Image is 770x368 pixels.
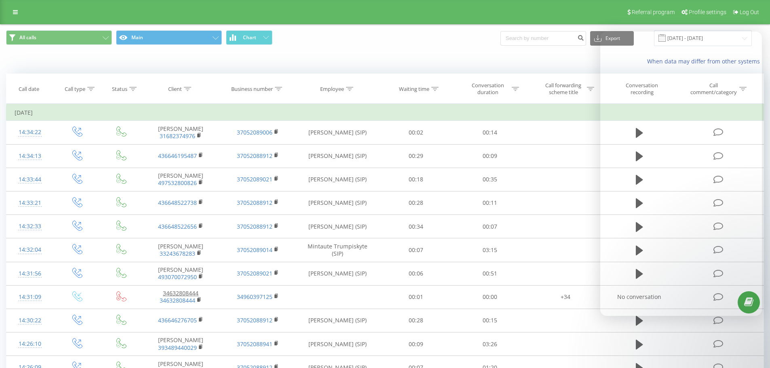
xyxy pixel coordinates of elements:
[296,238,379,262] td: Mintaute Trumpiskyte (SIP)
[743,322,762,342] iframe: Intercom live chat
[453,332,527,356] td: 03:26
[379,121,453,144] td: 00:02
[453,309,527,332] td: 00:15
[19,34,36,41] span: All calls
[453,191,527,214] td: 00:11
[158,223,197,230] a: 436648522656
[237,316,272,324] a: 37052088912
[740,9,759,15] span: Log Out
[237,340,272,348] a: 37052088941
[379,215,453,238] td: 00:34
[237,199,272,206] a: 37052088912
[379,168,453,191] td: 00:18
[453,121,527,144] td: 00:14
[379,144,453,168] td: 00:29
[158,316,197,324] a: 436646276705
[158,179,197,187] a: 497532800826
[237,223,272,230] a: 37052088912
[158,199,197,206] a: 436648522738
[15,313,46,328] div: 14:30:22
[296,309,379,332] td: [PERSON_NAME] (SIP)
[15,148,46,164] div: 14:34:13
[689,9,726,15] span: Profile settings
[632,9,675,15] span: Referral program
[296,121,379,144] td: [PERSON_NAME] (SIP)
[379,262,453,285] td: 00:06
[453,285,527,309] td: 00:00
[542,82,585,96] div: Call forwarding scheme title
[379,191,453,214] td: 00:28
[296,144,379,168] td: [PERSON_NAME] (SIP)
[379,309,453,332] td: 00:28
[160,132,195,140] a: 31682374976
[399,86,429,93] div: Waiting time
[168,86,182,93] div: Client
[163,289,198,297] tcxspan: Call 34632808444 via 3CX
[296,262,379,285] td: [PERSON_NAME] (SIP)
[500,31,586,46] input: Search by number
[142,121,219,144] td: [PERSON_NAME]
[237,128,272,136] a: 37052089006
[296,168,379,191] td: [PERSON_NAME] (SIP)
[15,195,46,211] div: 14:33:21
[112,86,127,93] div: Status
[116,30,222,45] button: Main
[237,293,272,301] a: 34960397125
[296,215,379,238] td: [PERSON_NAME] (SIP)
[320,86,344,93] div: Employee
[237,175,272,183] a: 37052089021
[15,219,46,234] div: 14:32:33
[466,82,510,96] div: Conversation duration
[231,86,273,93] div: Business number
[6,105,764,121] td: [DATE]
[15,336,46,352] div: 14:26:10
[15,242,46,258] div: 14:32:04
[296,332,379,356] td: [PERSON_NAME] (SIP)
[15,124,46,140] div: 14:34:22
[379,285,453,309] td: 00:01
[237,246,272,254] a: 37052089014
[160,297,195,304] a: 34632808444
[237,152,272,160] a: 37052088912
[15,172,46,187] div: 14:33:44
[158,273,197,281] a: 493070072950
[243,35,256,40] span: Chart
[15,289,46,305] div: 14:31:09
[527,285,603,309] td: +34
[19,86,39,93] div: Call date
[590,31,634,46] button: Export
[453,238,527,262] td: 03:15
[237,269,272,277] a: 37052089021
[453,168,527,191] td: 00:35
[142,168,219,191] td: [PERSON_NAME]
[65,86,85,93] div: Call type
[226,30,272,45] button: Chart
[453,144,527,168] td: 00:09
[142,332,219,356] td: [PERSON_NAME]
[600,32,762,316] iframe: Intercom live chat
[158,152,197,160] a: 436646195487
[296,191,379,214] td: [PERSON_NAME] (SIP)
[142,262,219,285] td: [PERSON_NAME]
[453,262,527,285] td: 00:51
[160,250,195,257] a: 33243678283
[379,332,453,356] td: 00:09
[142,238,219,262] td: [PERSON_NAME]
[15,266,46,282] div: 14:31:56
[379,238,453,262] td: 00:07
[6,30,112,45] button: All calls
[158,344,197,351] a: 393489440029
[453,215,527,238] td: 00:07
